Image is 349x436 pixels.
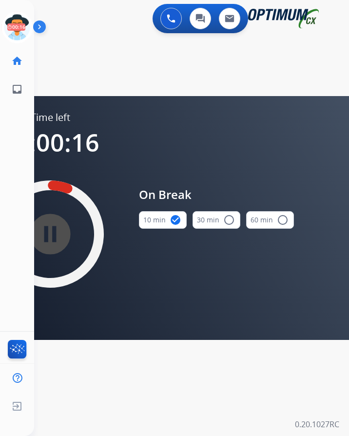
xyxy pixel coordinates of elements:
[11,83,23,95] mat-icon: inbox
[31,111,70,124] span: Time left
[44,228,56,240] mat-icon: pause_circle_filled
[11,55,23,67] mat-icon: home
[139,186,294,203] span: On Break
[223,214,235,226] mat-icon: radio_button_unchecked
[295,418,339,430] p: 0.20.1027RC
[139,211,187,229] button: 10 min
[246,211,294,229] button: 60 min
[193,211,240,229] button: 30 min
[1,126,99,159] span: 00:00:16
[170,214,181,226] mat-icon: check_circle
[277,214,289,226] mat-icon: radio_button_unchecked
